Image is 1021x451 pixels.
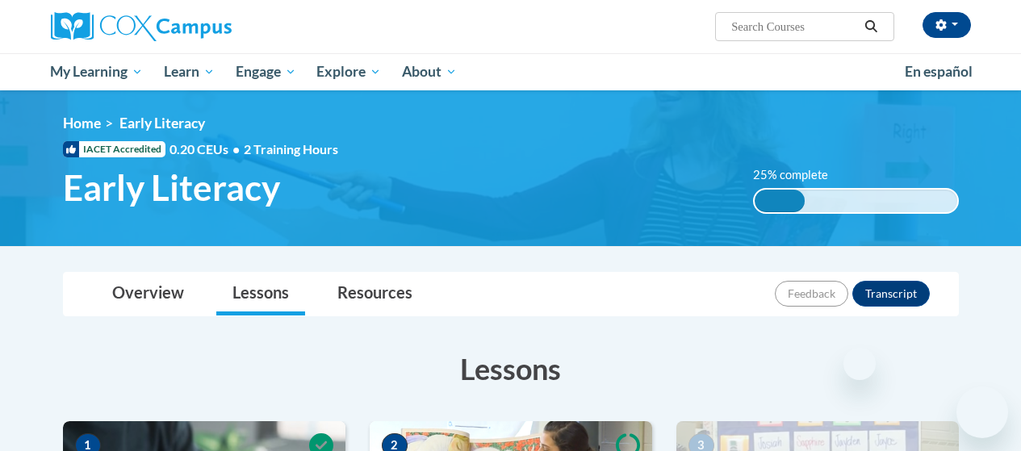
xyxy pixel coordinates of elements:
a: Learn [153,53,225,90]
span: 2 Training Hours [244,141,338,157]
span: Early Literacy [63,166,280,209]
span: About [402,62,457,81]
a: My Learning [40,53,154,90]
a: Cox Campus [51,12,341,41]
span: Engage [236,62,296,81]
input: Search Courses [730,17,859,36]
span: My Learning [50,62,143,81]
button: Search [859,17,883,36]
a: About [391,53,467,90]
a: Resources [321,273,429,315]
h3: Lessons [63,349,959,389]
span: Explore [316,62,381,81]
span: En español [905,63,973,80]
div: Main menu [39,53,983,90]
a: Explore [306,53,391,90]
button: Feedback [775,281,848,307]
span: 0.20 CEUs [169,140,244,158]
label: 25% complete [753,166,846,184]
button: Transcript [852,281,930,307]
span: Learn [164,62,215,81]
button: Account Settings [923,12,971,38]
div: 25% complete [755,190,806,212]
a: En español [894,55,983,89]
span: Early Literacy [119,115,205,132]
span: • [232,141,240,157]
iframe: Button to launch messaging window [956,386,1008,438]
a: Engage [225,53,307,90]
a: Home [63,115,101,132]
a: Overview [96,273,200,315]
a: Lessons [216,273,305,315]
img: Cox Campus [51,12,232,41]
iframe: Close message [843,348,876,380]
span: IACET Accredited [63,141,165,157]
